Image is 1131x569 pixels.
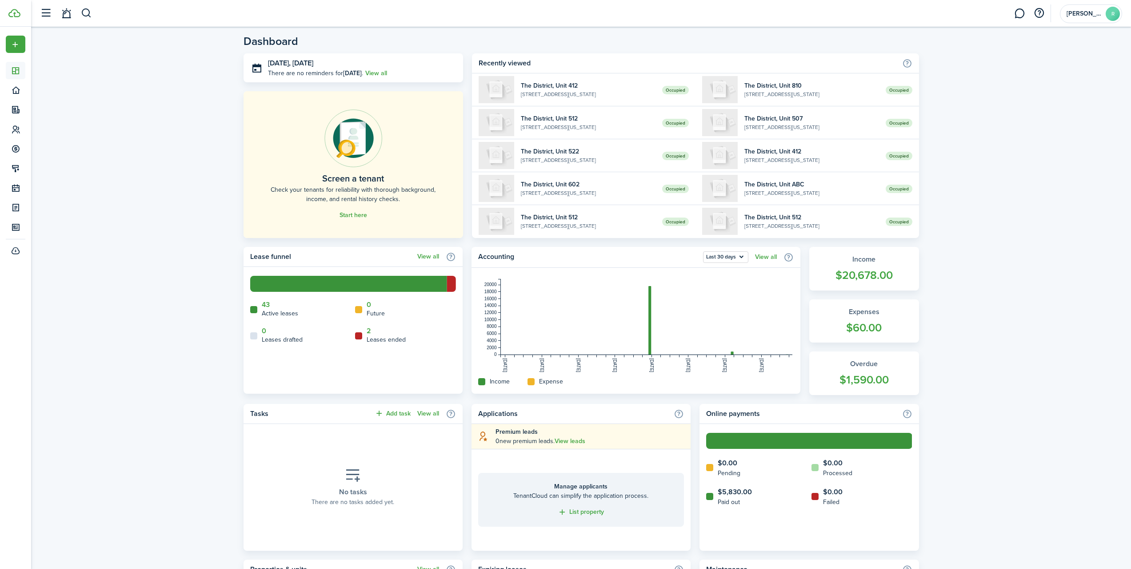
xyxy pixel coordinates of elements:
a: 2 [367,327,371,335]
tspan: 16000 [484,296,497,301]
img: 810 [702,76,738,103]
a: 0 [262,327,266,335]
span: Occupied [662,185,689,193]
a: List property [558,507,604,517]
home-widget-title: Expense [539,377,563,386]
span: Occupied [886,86,912,94]
tspan: 20000 [484,282,497,287]
p: There are no reminders for . [268,69,363,78]
img: 512 [479,208,514,235]
img: 412 [479,76,514,103]
span: Occupied [886,152,912,160]
widget-list-item-description: [STREET_ADDRESS][US_STATE] [521,222,655,230]
home-placeholder-title: Manage applicants [487,482,675,491]
widget-list-item-title: The District, Unit 412 [744,147,879,156]
button: Add task [375,408,411,419]
a: 43 [262,301,270,309]
tspan: [DATE] [576,358,581,372]
img: 522 [479,142,514,169]
tspan: [DATE] [503,358,508,372]
img: 512 [702,208,738,235]
home-widget-title: Accounting [478,251,699,263]
widget-list-item-description: [STREET_ADDRESS][US_STATE] [521,156,655,164]
tspan: 8000 [487,324,497,329]
widget-list-item-title: The District, Unit 512 [521,213,655,222]
img: 412 [702,142,738,169]
img: 512 [479,109,514,136]
img: TenantCloud [8,9,20,17]
home-widget-count: $0.00 [718,458,740,468]
widget-list-item-description: [STREET_ADDRESS][US_STATE] [521,90,655,98]
home-widget-title: Leases ended [367,335,406,344]
tspan: 14000 [484,303,497,308]
home-widget-title: Processed [823,468,852,478]
span: Ronda [1067,11,1102,17]
home-widget-count: $0.00 [823,487,843,497]
a: View all [755,254,777,261]
widget-list-item-description: [STREET_ADDRESS][US_STATE] [521,123,655,131]
widget-list-item-title: The District, Unit 507 [744,114,879,123]
h3: [DATE], [DATE] [268,58,457,69]
widget-list-item-description: [STREET_ADDRESS][US_STATE] [744,123,879,131]
widget-stats-count: $1,590.00 [818,371,910,388]
widget-list-item-title: The District, Unit 602 [521,180,655,189]
home-widget-title: Paid out [718,497,752,507]
widget-list-item-description: [STREET_ADDRESS][US_STATE] [521,189,655,197]
widget-list-item-title: The District, Unit ABC [744,180,879,189]
button: Open sidebar [37,5,54,22]
home-placeholder-description: TenantCloud can simplify the application process. [487,491,675,500]
tspan: 12000 [484,310,497,315]
a: Expenses$60.00 [809,299,919,343]
explanation-description: 0 new premium leads . [496,436,684,446]
i: soft [478,431,489,441]
widget-list-item-description: [STREET_ADDRESS][US_STATE] [744,90,879,98]
tspan: [DATE] [612,358,617,372]
home-widget-title: Income [490,377,510,386]
widget-list-item-description: [STREET_ADDRESS][US_STATE] [744,156,879,164]
home-placeholder-description: Check your tenants for reliability with thorough background, income, and rental history checks. [264,185,444,204]
span: Occupied [662,218,689,226]
img: 507 [702,109,738,136]
home-widget-title: Leases drafted [262,335,303,344]
span: Occupied [886,185,912,193]
home-widget-title: Failed [823,497,843,507]
a: View all [417,410,439,417]
tspan: 0 [494,352,497,357]
home-widget-title: Pending [718,468,740,478]
widget-stats-count: $60.00 [818,319,910,336]
tspan: [DATE] [759,358,764,372]
tspan: [DATE] [686,358,691,372]
header-page-title: Dashboard [244,36,298,47]
widget-stats-title: Expenses [818,307,910,317]
widget-list-item-description: [STREET_ADDRESS][US_STATE] [744,189,879,197]
home-widget-count: $0.00 [823,458,852,468]
home-widget-title: Future [367,309,385,318]
home-widget-count: $5,830.00 [718,487,752,497]
button: Search [81,6,92,21]
tspan: 2000 [487,345,497,350]
a: Income$20,678.00 [809,247,919,291]
a: Notifications [58,2,75,25]
widget-stats-title: Overdue [818,359,910,369]
button: Open resource center [1031,6,1047,21]
home-widget-title: Tasks [250,408,370,419]
explanation-title: Premium leads [496,427,684,436]
home-widget-title: Lease funnel [250,251,413,262]
widget-stats-count: $20,678.00 [818,267,910,284]
widget-stats-title: Income [818,254,910,265]
widget-list-item-title: The District, Unit 522 [521,147,655,156]
placeholder-title: No tasks [339,487,367,497]
a: Overdue$1,590.00 [809,351,919,395]
button: Last 30 days [703,251,748,263]
span: Occupied [886,218,912,226]
tspan: 4000 [487,338,497,343]
img: 602 [479,175,514,202]
button: Open menu [703,251,748,263]
tspan: 10000 [484,317,497,322]
widget-list-item-title: The District, Unit 512 [521,114,655,123]
span: Occupied [886,119,912,127]
a: Messaging [1011,2,1028,25]
placeholder-description: There are no tasks added yet. [312,497,394,507]
widget-list-item-title: The District, Unit 412 [521,81,655,90]
button: Open menu [6,36,25,53]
